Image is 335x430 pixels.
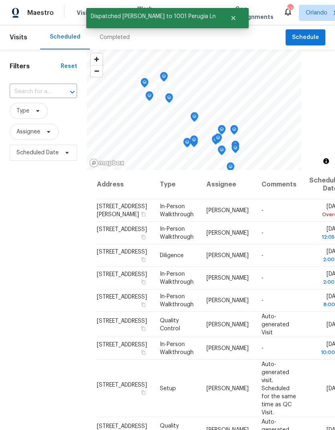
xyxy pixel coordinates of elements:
[77,9,93,17] span: Visits
[261,346,264,351] span: -
[306,9,327,17] span: Orlando
[261,361,296,415] span: Auto-generated visit. Scheduled for the same time as QC Visit.
[61,62,77,70] div: Reset
[190,112,198,125] div: Map marker
[261,298,264,303] span: -
[10,86,55,98] input: Search for an address...
[160,342,194,355] span: In-Person Walkthrough
[321,156,331,166] button: Toggle attribution
[140,349,147,356] button: Copy Address
[206,385,249,391] span: [PERSON_NAME]
[200,170,255,199] th: Assignee
[97,204,147,217] span: [STREET_ADDRESS][PERSON_NAME]
[100,33,130,41] div: Completed
[286,29,325,46] button: Schedule
[160,72,168,84] div: Map marker
[261,230,264,236] span: -
[255,170,303,199] th: Comments
[206,230,249,236] span: [PERSON_NAME]
[16,107,29,115] span: Type
[190,135,198,148] div: Map marker
[27,9,54,17] span: Maestro
[287,5,293,13] div: 53
[324,157,329,166] span: Toggle attribution
[10,29,27,46] span: Visits
[160,317,180,331] span: Quality Control
[96,170,153,199] th: Address
[261,275,264,281] span: -
[230,125,238,137] div: Map marker
[91,65,102,77] button: Zoom out
[97,272,147,277] span: [STREET_ADDRESS]
[97,382,147,387] span: [STREET_ADDRESS]
[160,294,194,307] span: In-Person Walkthrough
[50,33,80,41] div: Scheduled
[261,208,264,213] span: -
[97,318,147,324] span: [STREET_ADDRESS]
[16,128,40,136] span: Assignee
[137,5,158,21] span: Work Orders
[206,298,249,303] span: [PERSON_NAME]
[231,141,239,153] div: Map marker
[140,389,147,396] button: Copy Address
[87,49,301,170] canvas: Map
[206,208,249,213] span: [PERSON_NAME]
[160,385,176,391] span: Setup
[140,278,147,286] button: Copy Address
[145,91,153,104] div: Map marker
[235,5,274,21] span: Geo Assignments
[140,301,147,308] button: Copy Address
[97,342,147,348] span: [STREET_ADDRESS]
[218,145,226,158] div: Map marker
[97,227,147,232] span: [STREET_ADDRESS]
[10,62,61,70] h1: Filters
[97,423,147,429] span: [STREET_ADDRESS]
[206,253,249,258] span: [PERSON_NAME]
[206,275,249,281] span: [PERSON_NAME]
[261,313,289,335] span: Auto-generated Visit
[67,86,78,98] button: Open
[220,10,247,26] button: Close
[227,162,235,175] div: Map marker
[141,78,149,90] div: Map marker
[89,158,125,168] a: Mapbox homepage
[261,253,264,258] span: -
[91,53,102,65] button: Zoom in
[206,346,249,351] span: [PERSON_NAME]
[165,93,173,106] div: Map marker
[231,143,239,156] div: Map marker
[218,125,226,137] div: Map marker
[97,294,147,300] span: [STREET_ADDRESS]
[97,249,147,255] span: [STREET_ADDRESS]
[86,8,220,25] span: Dispatched [PERSON_NAME] to 1001 Perugia Ln
[214,133,222,146] div: Map marker
[16,149,59,157] span: Scheduled Date
[140,325,147,332] button: Copy Address
[183,138,191,150] div: Map marker
[212,135,220,147] div: Map marker
[206,321,249,327] span: [PERSON_NAME]
[292,33,319,43] span: Schedule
